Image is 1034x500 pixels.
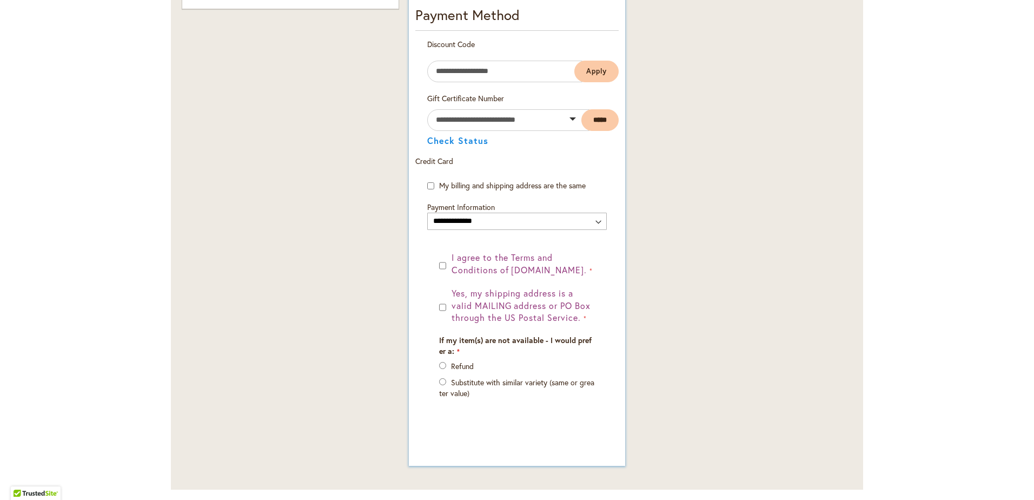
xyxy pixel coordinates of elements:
[427,136,488,145] button: Check Status
[415,5,619,31] div: Payment Method
[427,202,495,212] span: Payment Information
[415,156,453,166] span: Credit Card
[439,377,594,398] label: Substitute with similar variety (same or greater value)
[8,462,38,492] iframe: Launch Accessibility Center
[586,67,607,76] span: Apply
[427,39,475,49] span: Discount Code
[427,93,504,103] span: Gift Certificate Number
[451,361,474,371] label: Refund
[574,61,619,82] button: Apply
[439,335,592,356] span: If my item(s) are not available - I would prefer a:
[452,287,591,324] span: Yes, my shipping address is a valid MAILING address or PO Box through the US Postal Service.
[452,252,587,275] span: I agree to the Terms and Conditions of [DOMAIN_NAME].
[439,180,586,190] span: My billing and shipping address are the same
